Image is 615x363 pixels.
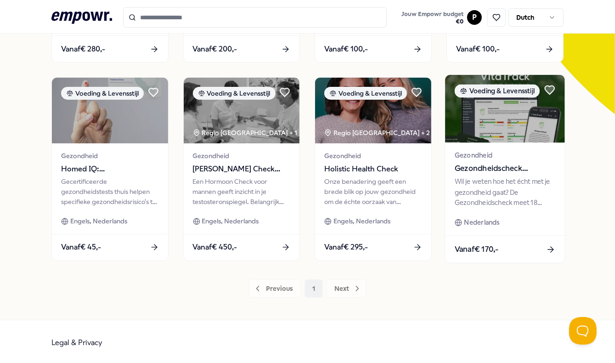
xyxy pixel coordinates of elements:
[61,176,159,207] div: Gecertificeerde gezondheidstests thuis helpen specifieke gezondheidsrisico's te identificeren en ...
[324,43,368,55] span: Vanaf € 100,-
[324,176,422,207] div: Onze benadering geeft een brede blik op jouw gezondheid om de échte oorzaak van klachten te tacke...
[324,163,422,175] span: Holistic Health Check
[202,216,259,226] span: Engels, Nederlands
[324,128,430,138] div: Regio [GEOGRAPHIC_DATA] + 2
[51,77,169,261] a: package imageVoeding & LevensstijlGezondheidHomed IQ: GezondsheidstestenGecertificeerde gezondhei...
[123,7,387,28] input: Search for products, categories or subcategories
[324,241,368,253] span: Vanaf € 295,-
[193,163,291,175] span: [PERSON_NAME] Check voor Mannen
[61,151,159,161] span: Gezondheid
[569,317,597,345] iframe: Help Scout Beacon - Open
[61,87,144,100] div: Voeding & Levensstijl
[70,216,127,226] span: Engels, Nederlands
[445,74,566,263] a: package imageVoeding & LevensstijlGezondheidGezondheidscheck CompleetWil je weten hoe het écht me...
[51,338,102,347] a: Legal & Privacy
[193,151,291,161] span: Gezondheid
[193,87,276,100] div: Voeding & Levensstijl
[193,128,298,138] div: Regio [GEOGRAPHIC_DATA] + 1
[455,176,555,208] div: Wil je weten hoe het écht met je gezondheid gaat? De Gezondheidscheck meet 18 biomarkers voor een...
[333,216,390,226] span: Engels, Nederlands
[455,85,540,98] div: Voeding & Levensstijl
[401,11,463,18] span: Jouw Empowr budget
[456,43,500,55] span: Vanaf € 100,-
[467,10,482,25] button: P
[400,9,465,27] button: Jouw Empowr budget€0
[184,78,300,143] img: package image
[455,150,555,161] span: Gezondheid
[398,8,467,27] a: Jouw Empowr budget€0
[193,176,291,207] div: Een Hormoon Check voor mannen geeft inzicht in je testosteronspiegel. Belangrijk voor energie, sp...
[401,18,463,25] span: € 0
[61,163,159,175] span: Homed IQ: Gezondsheidstesten
[183,77,300,261] a: package imageVoeding & LevensstijlRegio [GEOGRAPHIC_DATA] + 1Gezondheid[PERSON_NAME] Check voor M...
[52,78,168,143] img: package image
[193,43,237,55] span: Vanaf € 200,-
[315,77,432,261] a: package imageVoeding & LevensstijlRegio [GEOGRAPHIC_DATA] + 2GezondheidHolistic Health CheckOnze ...
[324,151,422,161] span: Gezondheid
[446,75,565,142] img: package image
[324,87,407,100] div: Voeding & Levensstijl
[61,43,105,55] span: Vanaf € 280,-
[61,241,101,253] span: Vanaf € 45,-
[315,78,431,143] img: package image
[455,163,555,175] span: Gezondheidscheck Compleet
[464,217,500,228] span: Nederlands
[193,241,237,253] span: Vanaf € 450,-
[455,244,499,255] span: Vanaf € 170,-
